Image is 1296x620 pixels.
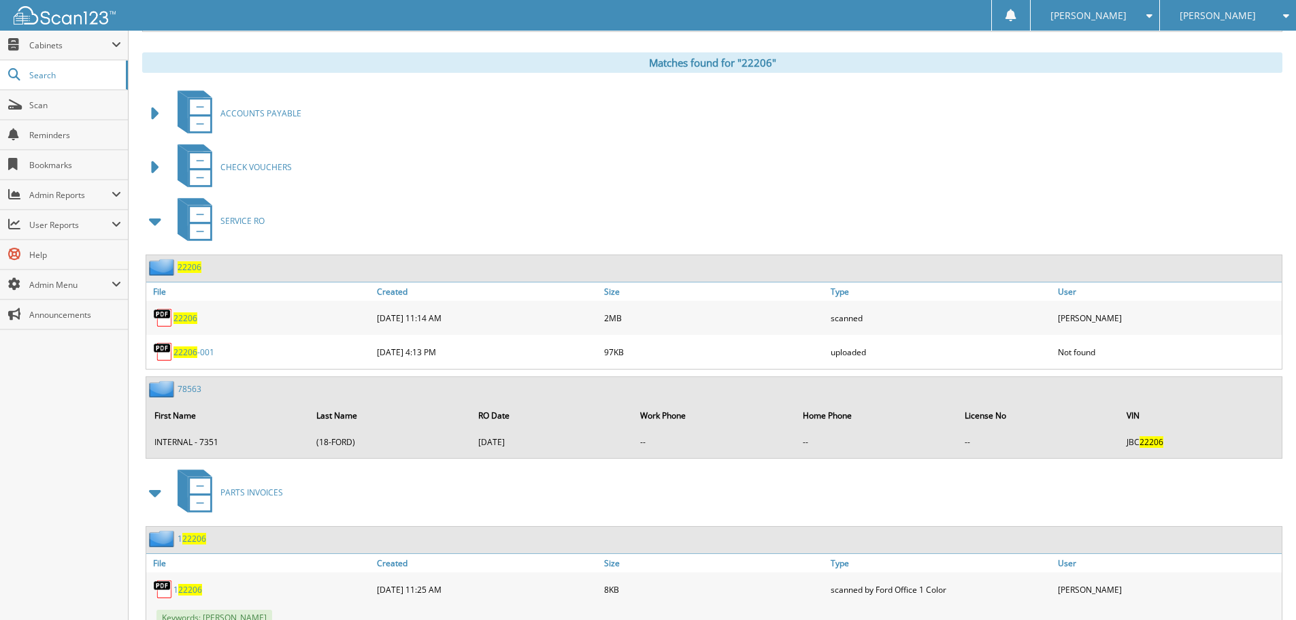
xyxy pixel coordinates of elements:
img: scan123-logo-white.svg [14,6,116,25]
iframe: Chat Widget [1228,555,1296,620]
a: PARTS INVOICES [169,466,283,519]
a: 22206-001 [173,346,214,358]
span: [PERSON_NAME] [1180,12,1256,20]
a: File [146,554,373,572]
a: 78563 [178,383,201,395]
span: Scan [29,99,121,111]
img: PDF.png [153,342,173,362]
div: [DATE] 11:14 AM [373,304,601,331]
a: User [1054,554,1282,572]
td: [DATE] [471,431,632,453]
td: INTERNAL - 7351 [148,431,308,453]
span: Admin Reports [29,189,112,201]
img: folder2.png [149,380,178,397]
th: VIN [1120,402,1280,429]
div: Matches found for "22206" [142,52,1282,73]
a: Size [601,282,828,301]
span: CHECK VOUCHERS [220,161,292,173]
div: [DATE] 11:25 AM [373,576,601,603]
div: 2MB [601,304,828,331]
img: PDF.png [153,579,173,600]
a: CHECK VOUCHERS [169,140,292,194]
span: Admin Menu [29,279,112,291]
a: ACCOUNTS PAYABLE [169,86,301,140]
div: 97KB [601,338,828,365]
th: Last Name [310,402,470,429]
span: User Reports [29,219,112,231]
span: 22206 [1140,436,1163,448]
a: SERVICE RO [169,194,265,248]
a: Created [373,282,601,301]
div: uploaded [827,338,1054,365]
th: First Name [148,402,308,429]
span: Reminders [29,129,121,141]
a: Created [373,554,601,572]
img: folder2.png [149,259,178,276]
span: Bookmarks [29,159,121,171]
div: 8KB [601,576,828,603]
a: 122206 [178,533,206,544]
th: Home Phone [796,402,957,429]
td: JBC [1120,431,1280,453]
img: PDF.png [153,308,173,328]
span: 22206 [182,533,206,544]
td: -- [796,431,957,453]
span: [PERSON_NAME] [1050,12,1127,20]
th: Work Phone [633,402,794,429]
div: scanned [827,304,1054,331]
td: -- [633,431,794,453]
a: Size [601,554,828,572]
span: PARTS INVOICES [220,487,283,498]
div: [PERSON_NAME] [1054,576,1282,603]
td: -- [958,431,1118,453]
span: Help [29,249,121,261]
span: Announcements [29,309,121,321]
span: Cabinets [29,39,112,51]
div: Not found [1054,338,1282,365]
div: [PERSON_NAME] [1054,304,1282,331]
a: 22206 [173,312,197,324]
span: SERVICE RO [220,215,265,227]
img: folder2.png [149,530,178,547]
span: 22206 [173,346,197,358]
span: ACCOUNTS PAYABLE [220,108,301,119]
th: RO Date [471,402,632,429]
a: Type [827,282,1054,301]
td: (18-FORD) [310,431,470,453]
a: File [146,282,373,301]
a: Type [827,554,1054,572]
span: Search [29,69,119,81]
th: License No [958,402,1118,429]
span: 22206 [178,584,202,595]
div: [DATE] 4:13 PM [373,338,601,365]
div: scanned by Ford Office 1 Color [827,576,1054,603]
a: 22206 [178,261,201,273]
a: 122206 [173,584,202,595]
a: User [1054,282,1282,301]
